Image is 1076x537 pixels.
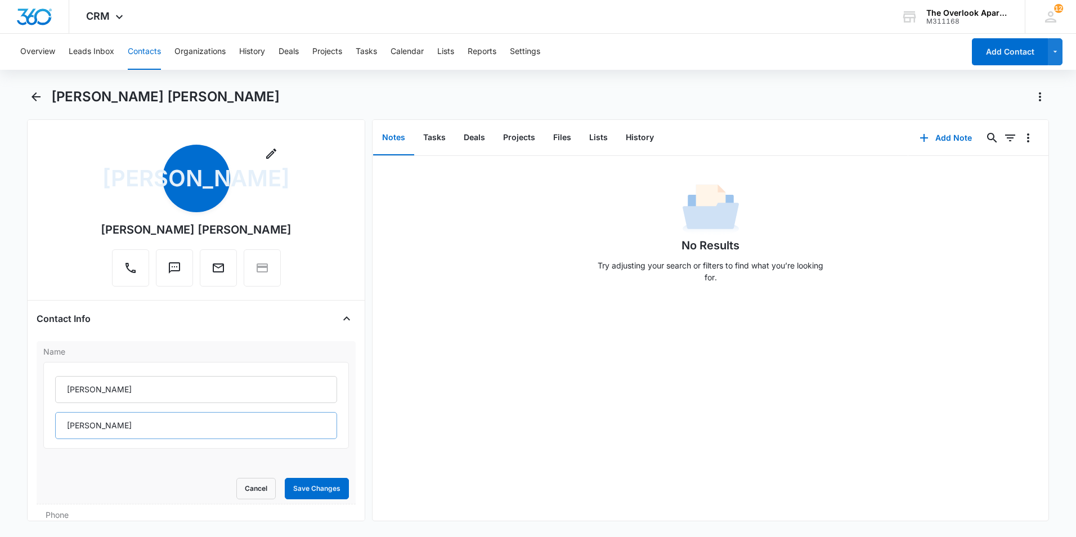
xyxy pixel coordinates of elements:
button: Close [338,310,356,328]
a: Call [112,267,149,276]
button: Calendar [391,34,424,70]
div: account name [926,8,1008,17]
button: Files [544,120,580,155]
button: Settings [510,34,540,70]
span: CRM [86,10,110,22]
button: Email [200,249,237,287]
label: Name [43,346,349,357]
button: Overview [20,34,55,70]
h4: Contact Info [37,312,91,325]
button: History [617,120,663,155]
button: Lists [580,120,617,155]
button: Tasks [356,34,377,70]
button: Organizations [174,34,226,70]
h1: [PERSON_NAME] [PERSON_NAME] [51,88,280,105]
label: Phone [46,509,347,521]
input: First Name [55,376,337,403]
a: Email [200,267,237,276]
p: Try adjusting your search or filters to find what you’re looking for. [593,259,829,283]
button: Tasks [414,120,455,155]
input: Last Name [55,412,337,439]
button: Filters [1001,129,1019,147]
button: Contacts [128,34,161,70]
button: Notes [373,120,414,155]
button: History [239,34,265,70]
button: Projects [494,120,544,155]
button: Actions [1031,88,1049,106]
button: Save Changes [285,478,349,499]
button: Reports [468,34,496,70]
button: Call [112,249,149,287]
button: Lists [437,34,454,70]
button: Overflow Menu [1019,129,1037,147]
button: Deals [455,120,494,155]
span: [PERSON_NAME] [163,145,230,212]
button: Deals [279,34,299,70]
button: Projects [312,34,342,70]
button: Add Note [908,124,983,151]
h1: No Results [682,237,739,254]
button: Back [27,88,44,106]
div: [PERSON_NAME] [PERSON_NAME] [101,221,292,238]
button: Cancel [236,478,276,499]
button: Add Contact [972,38,1048,65]
button: Leads Inbox [69,34,114,70]
button: Text [156,249,193,287]
div: notifications count [1054,4,1063,13]
img: No Data [683,181,739,237]
button: Search... [983,129,1001,147]
a: Text [156,267,193,276]
span: 12 [1054,4,1063,13]
div: account id [926,17,1008,25]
